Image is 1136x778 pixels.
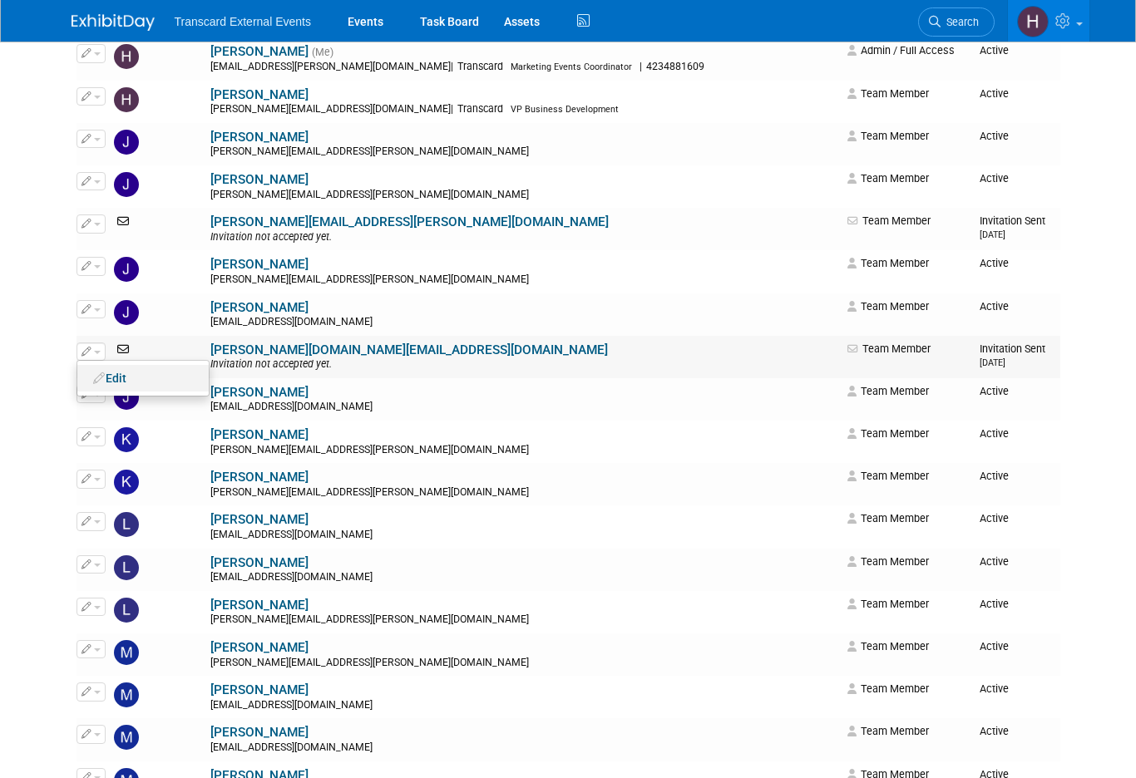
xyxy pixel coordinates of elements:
[210,257,309,272] a: [PERSON_NAME]
[210,316,837,329] div: [EMAIL_ADDRESS][DOMAIN_NAME]
[980,130,1009,142] span: Active
[312,47,333,58] span: (Me)
[114,44,139,69] img: Haille Dinger
[114,470,139,495] img: Kevin Grau
[114,598,139,623] img: Lorraine Costello
[918,7,995,37] a: Search
[847,257,929,269] span: Team Member
[210,231,837,244] div: Invitation not accepted yet.
[451,61,453,72] span: |
[72,14,155,31] img: ExhibitDay
[847,470,929,482] span: Team Member
[980,229,1005,240] small: [DATE]
[642,61,709,72] span: 4234881609
[114,512,139,537] img: Lacey Heftka
[114,427,139,452] img: Kevin Curran
[210,512,309,527] a: [PERSON_NAME]
[210,529,837,542] div: [EMAIL_ADDRESS][DOMAIN_NAME]
[210,385,309,400] a: [PERSON_NAME]
[210,61,837,74] div: [EMAIL_ADDRESS][PERSON_NAME][DOMAIN_NAME]
[210,214,609,229] a: [PERSON_NAME][EMAIL_ADDRESS][PERSON_NAME][DOMAIN_NAME]
[511,104,619,115] span: VP Business Development
[114,87,139,112] img: Hodgen Mainda
[640,61,642,72] span: |
[1017,6,1049,37] img: Haille Dinger
[980,214,1045,240] span: Invitation Sent
[210,103,837,116] div: [PERSON_NAME][EMAIL_ADDRESS][DOMAIN_NAME]
[980,172,1009,185] span: Active
[453,103,508,115] span: Transcard
[847,640,929,652] span: Team Member
[847,214,931,227] span: Team Member
[980,357,1005,368] small: [DATE]
[847,555,929,568] span: Team Member
[980,512,1009,524] span: Active
[114,682,139,707] img: Matt Solima
[210,444,837,457] div: [PERSON_NAME][EMAIL_ADDRESS][PERSON_NAME][DOMAIN_NAME]
[210,555,309,570] a: [PERSON_NAME]
[980,555,1009,568] span: Active
[980,470,1009,482] span: Active
[847,87,929,100] span: Team Member
[980,385,1009,397] span: Active
[210,741,837,755] div: [EMAIL_ADDRESS][DOMAIN_NAME]
[114,555,139,580] img: Lauren Newton
[210,571,837,584] div: [EMAIL_ADDRESS][DOMAIN_NAME]
[210,640,309,655] a: [PERSON_NAME]
[210,486,837,500] div: [PERSON_NAME][EMAIL_ADDRESS][PERSON_NAME][DOMAIN_NAME]
[847,342,931,355] span: Team Member
[980,427,1009,440] span: Active
[847,512,929,524] span: Team Member
[980,682,1009,695] span: Active
[114,385,139,410] img: Julie Giles
[980,87,1009,100] span: Active
[847,385,929,397] span: Team Member
[511,62,632,72] span: Marketing Events Coordinator
[941,16,979,28] span: Search
[980,725,1009,737] span: Active
[451,103,453,115] span: |
[847,300,929,313] span: Team Member
[210,657,837,670] div: [PERSON_NAME][EMAIL_ADDRESS][PERSON_NAME][DOMAIN_NAME]
[210,427,309,442] a: [PERSON_NAME]
[210,44,309,59] a: [PERSON_NAME]
[847,44,955,57] span: Admin / Full Access
[210,401,837,414] div: [EMAIL_ADDRESS][DOMAIN_NAME]
[210,130,309,145] a: [PERSON_NAME]
[847,130,929,142] span: Team Member
[210,699,837,712] div: [EMAIL_ADDRESS][DOMAIN_NAME]
[77,367,209,390] a: Edit
[114,172,139,197] img: Jeff Lanning
[847,598,929,610] span: Team Member
[453,61,508,72] span: Transcard
[114,640,139,665] img: Marisol Valencia
[847,427,929,440] span: Team Member
[210,342,608,357] a: [PERSON_NAME][DOMAIN_NAME][EMAIL_ADDRESS][DOMAIN_NAME]
[847,682,929,695] span: Team Member
[175,15,311,28] span: Transcard External Events
[210,725,309,740] a: [PERSON_NAME]
[210,189,837,202] div: [PERSON_NAME][EMAIL_ADDRESS][PERSON_NAME][DOMAIN_NAME]
[980,342,1045,368] span: Invitation Sent
[210,470,309,485] a: [PERSON_NAME]
[980,44,1009,57] span: Active
[980,640,1009,652] span: Active
[847,172,929,185] span: Team Member
[210,273,837,287] div: [PERSON_NAME][EMAIL_ADDRESS][PERSON_NAME][DOMAIN_NAME]
[114,300,139,325] img: John Haddock
[210,682,309,697] a: [PERSON_NAME]
[210,300,309,315] a: [PERSON_NAME]
[114,725,139,750] img: Michael Magro
[980,257,1009,269] span: Active
[210,613,837,627] div: [PERSON_NAME][EMAIL_ADDRESS][PERSON_NAME][DOMAIN_NAME]
[210,598,309,613] a: [PERSON_NAME]
[980,300,1009,313] span: Active
[847,725,929,737] span: Team Member
[210,87,309,102] a: [PERSON_NAME]
[114,257,139,282] img: Jennell Wattonville
[210,145,837,159] div: [PERSON_NAME][EMAIL_ADDRESS][PERSON_NAME][DOMAIN_NAME]
[980,598,1009,610] span: Active
[210,172,309,187] a: [PERSON_NAME]
[114,130,139,155] img: James W. Scott III
[210,358,837,372] div: Invitation not accepted yet.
